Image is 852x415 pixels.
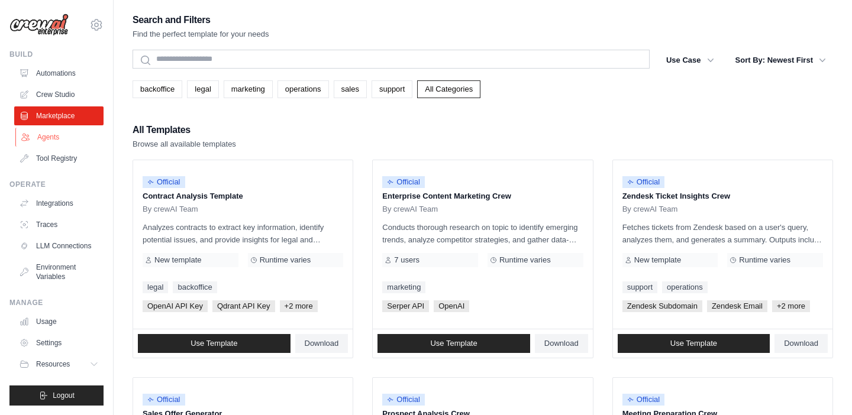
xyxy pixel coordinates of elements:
a: sales [334,80,367,98]
a: backoffice [133,80,182,98]
span: Qdrant API Key [212,300,275,312]
a: Use Template [138,334,291,353]
p: Fetches tickets from Zendesk based on a user's query, analyzes them, and generates a summary. Out... [622,221,823,246]
h2: Search and Filters [133,12,269,28]
p: Conducts thorough research on topic to identify emerging trends, analyze competitor strategies, a... [382,221,583,246]
button: Logout [9,385,104,406]
a: Environment Variables [14,258,104,286]
a: legal [187,80,218,98]
a: Use Template [377,334,530,353]
span: +2 more [280,300,318,312]
a: operations [662,281,708,293]
span: By crewAI Team [382,205,438,214]
span: Download [305,339,339,348]
span: Runtime varies [739,255,790,265]
p: Zendesk Ticket Insights Crew [622,190,823,202]
a: LLM Connections [14,236,104,255]
span: Use Template [191,339,237,348]
button: Use Case [659,50,721,71]
span: Use Template [670,339,717,348]
a: Integrations [14,194,104,213]
span: By crewAI Team [622,205,678,214]
span: Official [382,394,425,406]
span: Official [622,176,665,188]
a: Download [295,334,348,353]
div: Build [9,50,104,59]
span: Official [622,394,665,406]
a: Usage [14,312,104,331]
span: OpenAI [434,300,469,312]
span: By crewAI Team [143,205,198,214]
p: Enterprise Content Marketing Crew [382,190,583,202]
a: All Categories [417,80,480,98]
span: Logout [53,391,75,400]
a: Download [774,334,828,353]
span: Zendesk Subdomain [622,300,702,312]
span: Runtime varies [260,255,311,265]
a: support [622,281,657,293]
span: Official [143,176,185,188]
span: New template [634,255,681,265]
p: Find the perfect template for your needs [133,28,269,40]
a: legal [143,281,168,293]
button: Resources [14,355,104,374]
a: backoffice [173,281,217,293]
a: Automations [14,64,104,83]
button: Sort By: Newest First [728,50,833,71]
span: Official [382,176,425,188]
a: Use Template [618,334,770,353]
span: Zendesk Email [707,300,767,312]
a: operations [277,80,329,98]
div: Operate [9,180,104,189]
p: Browse all available templates [133,138,236,150]
span: Resources [36,359,70,369]
span: Download [544,339,579,348]
span: Runtime varies [499,255,551,265]
a: Download [535,334,588,353]
span: Serper API [382,300,429,312]
p: Contract Analysis Template [143,190,343,202]
a: Traces [14,215,104,234]
a: support [372,80,412,98]
a: Tool Registry [14,149,104,168]
a: marketing [224,80,273,98]
span: Official [143,394,185,406]
a: marketing [382,281,425,293]
span: +2 more [772,300,810,312]
span: 7 users [394,255,419,265]
h2: All Templates [133,122,236,138]
a: Marketplace [14,106,104,125]
a: Settings [14,333,104,352]
span: OpenAI API Key [143,300,208,312]
div: Manage [9,298,104,307]
a: Agents [15,128,105,147]
span: New template [154,255,201,265]
p: Analyzes contracts to extract key information, identify potential issues, and provide insights fo... [143,221,343,246]
span: Download [784,339,818,348]
span: Use Template [430,339,477,348]
img: Logo [9,14,69,36]
a: Crew Studio [14,85,104,104]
